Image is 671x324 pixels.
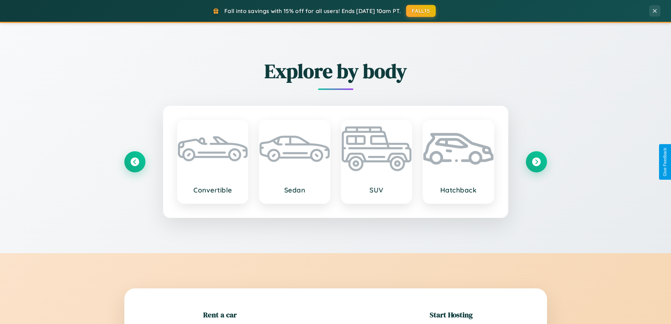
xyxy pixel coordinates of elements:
[224,7,401,14] span: Fall into savings with 15% off for all users! Ends [DATE] 10am PT.
[124,57,547,85] h2: Explore by body
[349,186,405,194] h3: SUV
[203,310,237,320] h2: Rent a car
[430,186,486,194] h3: Hatchback
[430,310,473,320] h2: Start Hosting
[663,148,667,176] div: Give Feedback
[406,5,436,17] button: FALL15
[267,186,323,194] h3: Sedan
[185,186,241,194] h3: Convertible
